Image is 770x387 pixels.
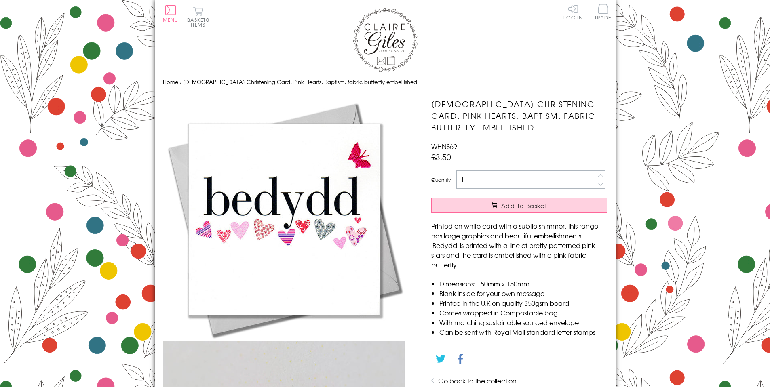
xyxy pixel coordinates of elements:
[439,327,607,337] li: Can be sent with Royal Mail standard letter stamps
[431,151,451,162] span: £3.50
[431,98,607,133] h1: [DEMOGRAPHIC_DATA] Christening Card, Pink Hearts, Baptism, fabric butterfly embellished
[163,74,608,90] nav: breadcrumbs
[183,78,417,86] span: [DEMOGRAPHIC_DATA] Christening Card, Pink Hearts, Baptism, fabric butterfly embellished
[163,78,178,86] a: Home
[431,141,457,151] span: WHNS69
[180,78,181,86] span: ›
[431,221,607,269] p: Printed on white card with a subtle shimmer, this range has large graphics and beautiful embellis...
[438,376,517,385] a: Go back to the collection
[439,318,607,327] li: With matching sustainable sourced envelope
[353,8,418,72] img: Claire Giles Greetings Cards
[191,16,209,28] span: 0 items
[563,4,583,20] a: Log In
[439,288,607,298] li: Blank inside for your own message
[595,4,612,20] span: Trade
[595,4,612,21] a: Trade
[439,308,607,318] li: Comes wrapped in Compostable bag
[501,202,547,210] span: Add to Basket
[431,198,607,213] button: Add to Basket
[439,279,607,288] li: Dimensions: 150mm x 150mm
[187,6,209,27] button: Basket0 items
[431,176,451,183] label: Quantity
[439,298,607,308] li: Printed in the U.K on quality 350gsm board
[163,5,179,22] button: Menu
[163,16,179,23] span: Menu
[163,98,405,341] img: Welsh Christening Card, Pink Hearts, Baptism, fabric butterfly embellished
